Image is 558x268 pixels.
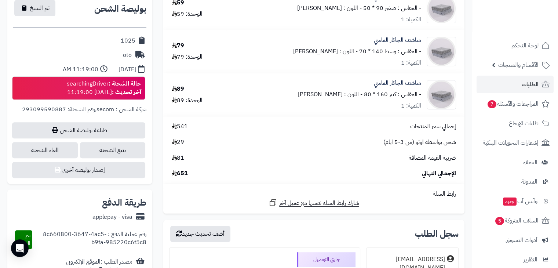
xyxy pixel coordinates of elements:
div: الكمية: 1 [401,15,421,24]
span: أدوات التسويق [506,235,537,245]
strong: آخر تحديث : [112,88,141,97]
span: شحن بواسطة اوتو (من 3-5 ايام) [383,138,456,146]
a: الطلبات [477,76,554,93]
a: لوحة التحكم [477,37,554,54]
h2: طريقة الدفع [102,198,146,207]
span: 541 [172,122,188,131]
small: - اللون : [PERSON_NAME] [298,90,362,99]
div: الوحدة: 79 [172,53,203,61]
span: رقم الشحنة: 293099590887 [22,105,95,114]
small: - المقاس : كبير 160 * 80 [364,90,421,99]
a: وآتس آبجديد [477,192,554,210]
span: إشعارات التحويلات البنكية [483,138,539,148]
div: searchingDriver [DATE] 11:19:00 [67,80,141,97]
span: شارك رابط السلة نفسها مع عميل آخر [279,199,359,207]
span: الإجمالي النهائي [422,169,456,178]
div: [DATE] [118,65,136,74]
a: شارك رابط السلة نفسها مع عميل آخر [269,198,359,207]
div: الكمية: 1 [401,59,421,67]
a: المراجعات والأسئلة7 [477,95,554,113]
span: التقارير [524,254,537,265]
small: - اللون : [PERSON_NAME] [297,4,362,12]
span: الغاء الشحنة [12,142,78,158]
h3: سجل الطلب [415,229,459,238]
span: طلبات الإرجاع [509,118,539,128]
a: طلبات الإرجاع [477,115,554,132]
div: oto [123,51,132,59]
img: 1754806726-%D8%A7%D9%84%D8%AC%D8%A7%D9%83%D8%A7%D8%B1%20%D8%A7%D9%84%D9%85%D8%A7%D8%B3%D9%8A-90x9... [427,37,456,66]
div: applepay - visa [92,213,132,221]
span: 29 [172,138,184,146]
div: الوحدة: 89 [172,96,203,105]
span: تم النسخ [30,4,50,12]
button: أضف تحديث جديد [170,226,230,242]
a: طباعة بوليصة الشحن [12,122,145,138]
div: 11:19:00 AM [63,65,98,74]
small: - اللون : [PERSON_NAME] [293,47,358,56]
img: 1754806726-%D8%A7%D9%84%D8%AC%D8%A7%D9%83%D8%A7%D8%B1%20%D8%A7%D9%84%D9%85%D8%A7%D8%B3%D9%8A-90x9... [427,80,456,109]
small: - المقاس : صغير 90 * 50 [363,4,421,12]
strong: حالة الشحنة : [109,79,141,88]
span: الأقسام والمنتجات [498,60,539,70]
div: Open Intercom Messenger [11,239,29,257]
div: جاري التوصيل [297,252,355,267]
h2: بوليصة الشحن [94,4,146,13]
span: المدونة [521,177,537,187]
a: إشعارات التحويلات البنكية [477,134,554,152]
small: - المقاس : وسط 140 * 70 [359,47,421,56]
a: تتبع الشحنة [80,142,146,158]
div: رابط السلة [166,190,462,198]
span: إجمالي سعر المنتجات [410,122,456,131]
span: الطلبات [522,79,539,90]
a: المدونة [477,173,554,191]
div: الوحدة: 59 [172,10,203,18]
span: شركة الشحن : secom [96,105,146,114]
div: رقم عملية الدفع : 8c660800-3647-4ac5-b9fa-985220c6f5c8 [32,230,147,249]
a: مناشف الجاكار الماسي [374,36,421,44]
span: العملاء [523,157,537,167]
span: 5 [495,217,504,225]
span: لوحة التحكم [511,40,539,51]
img: logo-2.png [508,10,551,25]
a: السلات المتروكة5 [477,212,554,229]
div: 79 [172,41,184,50]
div: , [13,105,146,122]
span: المراجعات والأسئلة [487,99,539,109]
span: 651 [172,169,188,178]
span: السلات المتروكة [495,216,539,226]
span: وآتس آب [502,196,537,206]
span: 7 [487,100,497,109]
a: مناشف الجاكار الماسي [374,79,421,87]
span: ضريبة القيمة المضافة [409,154,456,162]
a: أدوات التسويق [477,231,554,249]
span: 81 [172,154,184,162]
div: 89 [172,85,184,93]
a: العملاء [477,153,554,171]
div: 1025 [121,37,135,45]
div: الكمية: 1 [401,102,421,110]
span: جديد [503,198,517,206]
button: إصدار بوليصة أخرى [12,162,145,178]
